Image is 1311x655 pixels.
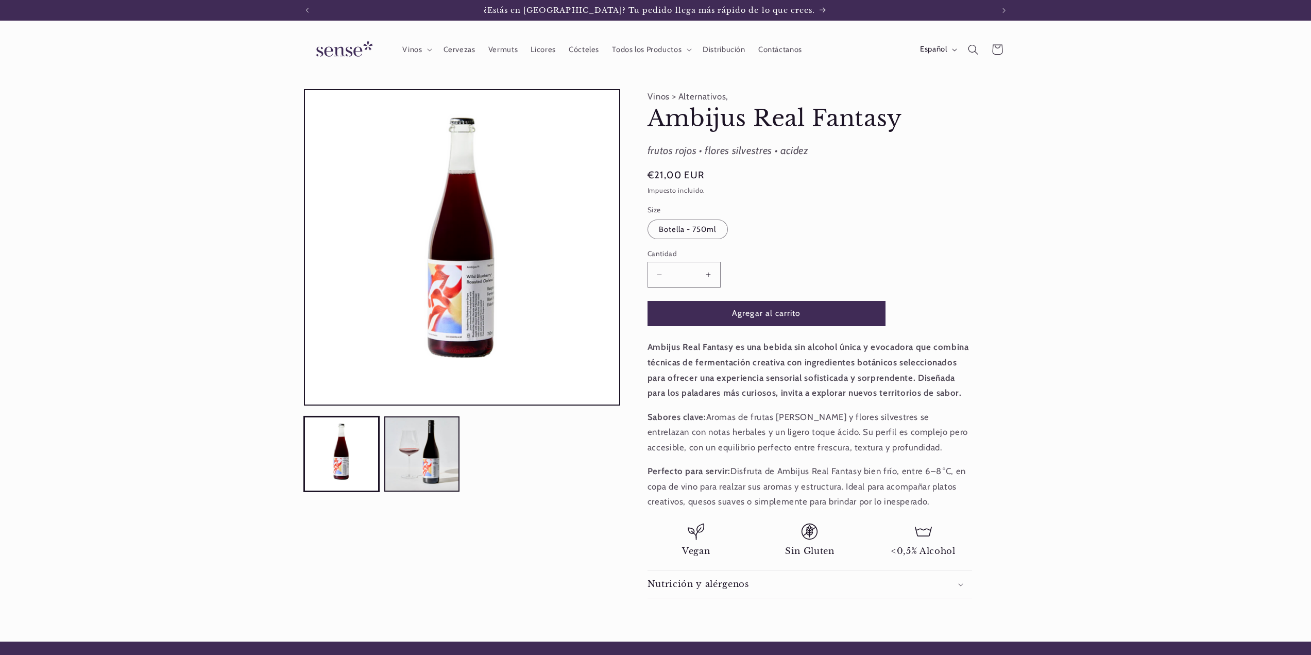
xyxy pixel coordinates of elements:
span: Contáctanos [758,45,802,55]
legend: Size [648,205,662,215]
summary: Vinos [396,38,437,61]
div: Impuesto incluido. [648,186,972,196]
span: Todos los Productos [612,45,682,55]
a: Vermuts [482,38,524,61]
span: Cócteles [569,45,599,55]
span: Cervezas [444,45,475,55]
a: Cervezas [437,38,482,61]
div: frutos rojos • flores silvestres • acidez [648,142,972,160]
button: Agregar al carrito [648,301,886,326]
button: Cargar la imagen 1 en la vista de la galería [304,416,379,492]
h1: Ambijus Real Fantasy [648,104,972,133]
span: Vermuts [488,45,518,55]
strong: Perfecto para servir: [648,466,730,476]
span: Vegan [682,546,710,557]
product-info: Vinos > Alternativos, [648,89,972,599]
label: Cantidad [648,248,886,259]
span: Licores [531,45,555,55]
button: Cargar la imagen 2 en la vista de la galería [384,416,459,492]
span: Vinos [402,45,422,55]
p: Aromas de frutas [PERSON_NAME] y flores silvestres se entrelazan con notas herbales y un ligero t... [648,410,972,456]
summary: Búsqueda [962,38,985,61]
span: Distribución [703,45,745,55]
media-gallery: Visor de la galería [304,89,620,492]
h2: Nutrición y alérgenos [648,579,749,590]
summary: Nutrición y alérgenos [648,571,972,598]
a: Licores [524,38,563,61]
span: ¿Estás en [GEOGRAPHIC_DATA]? Tu pedido llega más rápido de lo que crees. [484,6,815,15]
span: €21,00 EUR [648,168,705,182]
a: Distribución [696,38,752,61]
img: Sense [304,35,381,64]
label: Botella - 750ml [648,220,728,239]
a: Contáctanos [752,38,808,61]
summary: Todos los Productos [606,38,696,61]
a: Cócteles [562,38,605,61]
button: Español [913,39,961,60]
span: <0,5% Alcohol [891,546,956,557]
p: Disfruta de Ambijus Real Fantasy bien frío, entre 6–8 °C, en copa de vino para realzar sus aromas... [648,464,972,510]
strong: Sabores clave: [648,412,706,422]
span: Sin Gluten [785,546,835,557]
strong: Ambijus Real Fantasy es una bebida sin alcohol única y evocadora que combina técnicas de fermenta... [648,342,969,398]
span: Español [920,44,947,55]
a: Sense [300,31,385,69]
